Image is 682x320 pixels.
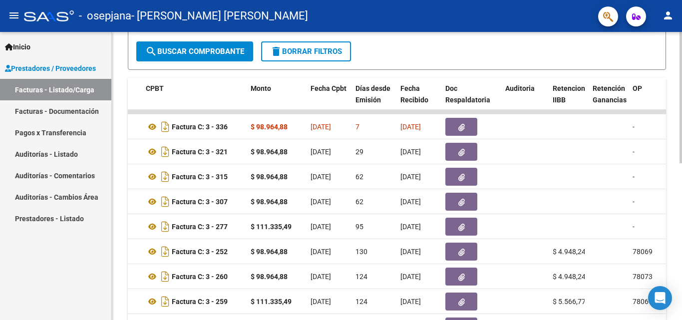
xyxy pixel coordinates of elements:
span: [DATE] [311,273,331,281]
datatable-header-cell: Fecha Recibido [396,78,441,122]
i: Descargar documento [159,269,172,285]
span: [DATE] [400,173,421,181]
span: - osepjana [79,5,131,27]
mat-icon: search [145,45,157,57]
strong: $ 111.335,49 [251,223,292,231]
span: Borrar Filtros [270,47,342,56]
strong: $ 98.964,88 [251,273,288,281]
span: 78067 [633,298,653,306]
strong: $ 98.964,88 [251,248,288,256]
span: - [633,198,635,206]
span: 78069 [633,248,653,256]
strong: $ 98.964,88 [251,173,288,181]
span: - [633,223,635,231]
button: Borrar Filtros [261,41,351,61]
span: [DATE] [311,248,331,256]
span: [DATE] [311,198,331,206]
span: Buscar Comprobante [145,47,244,56]
span: $ 4.948,24 [553,248,586,256]
span: Auditoria [505,84,535,92]
i: Descargar documento [159,169,172,185]
span: 124 [355,298,367,306]
datatable-header-cell: Retencion IIBB [549,78,589,122]
span: 95 [355,223,363,231]
span: [DATE] [400,198,421,206]
span: Retención Ganancias [593,84,627,104]
i: Descargar documento [159,244,172,260]
span: CPBT [146,84,164,92]
datatable-header-cell: OP [629,78,669,122]
span: Días desde Emisión [355,84,390,104]
span: Retencion IIBB [553,84,585,104]
strong: Factura C: 3 - 315 [172,173,228,181]
datatable-header-cell: Auditoria [501,78,549,122]
span: 62 [355,198,363,206]
span: [DATE] [400,148,421,156]
strong: Factura C: 3 - 277 [172,223,228,231]
i: Descargar documento [159,219,172,235]
mat-icon: person [662,9,674,21]
i: Descargar documento [159,294,172,310]
span: Prestadores / Proveedores [5,63,96,74]
span: OP [633,84,642,92]
span: $ 5.566,77 [553,298,586,306]
span: Doc Respaldatoria [445,84,490,104]
span: 62 [355,173,363,181]
span: [DATE] [311,148,331,156]
span: [DATE] [311,123,331,131]
strong: $ 98.964,88 [251,148,288,156]
span: - [633,123,635,131]
button: Buscar Comprobante [136,41,253,61]
span: 124 [355,273,367,281]
datatable-header-cell: Doc Respaldatoria [441,78,501,122]
strong: Factura C: 3 - 321 [172,148,228,156]
span: - [PERSON_NAME] [PERSON_NAME] [131,5,308,27]
strong: Factura C: 3 - 260 [172,273,228,281]
span: [DATE] [400,123,421,131]
span: 7 [355,123,359,131]
i: Descargar documento [159,119,172,135]
strong: Factura C: 3 - 307 [172,198,228,206]
span: - [633,173,635,181]
datatable-header-cell: Monto [247,78,307,122]
span: Inicio [5,41,30,52]
span: Fecha Recibido [400,84,428,104]
span: Fecha Cpbt [311,84,346,92]
span: [DATE] [311,298,331,306]
strong: Factura C: 3 - 259 [172,298,228,306]
span: [DATE] [311,223,331,231]
div: Open Intercom Messenger [648,286,672,310]
span: 130 [355,248,367,256]
mat-icon: menu [8,9,20,21]
strong: $ 111.335,49 [251,298,292,306]
datatable-header-cell: Fecha Cpbt [307,78,351,122]
strong: $ 98.964,88 [251,123,288,131]
datatable-header-cell: CPBT [142,78,247,122]
i: Descargar documento [159,194,172,210]
i: Descargar documento [159,144,172,160]
span: $ 4.948,24 [553,273,586,281]
span: [DATE] [311,173,331,181]
datatable-header-cell: Retención Ganancias [589,78,629,122]
span: Monto [251,84,271,92]
span: [DATE] [400,223,421,231]
strong: Factura C: 3 - 336 [172,123,228,131]
span: 78073 [633,273,653,281]
strong: Factura C: 3 - 252 [172,248,228,256]
span: [DATE] [400,273,421,281]
span: [DATE] [400,298,421,306]
span: - [633,148,635,156]
strong: $ 98.964,88 [251,198,288,206]
span: [DATE] [400,248,421,256]
datatable-header-cell: Días desde Emisión [351,78,396,122]
span: 29 [355,148,363,156]
mat-icon: delete [270,45,282,57]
